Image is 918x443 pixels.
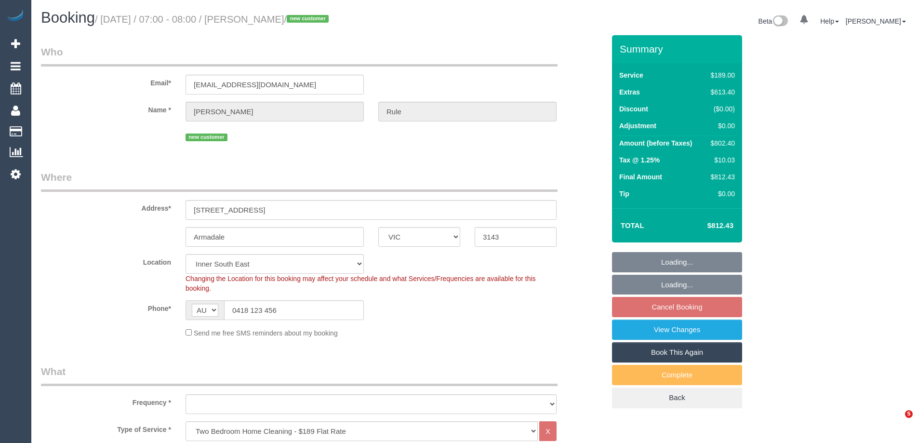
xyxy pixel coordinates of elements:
[619,87,640,97] label: Extras
[34,102,178,115] label: Name *
[224,300,364,320] input: Phone*
[194,329,338,337] span: Send me free SMS reminders about my booking
[707,155,735,165] div: $10.03
[905,410,913,418] span: 5
[284,14,332,25] span: /
[619,189,629,199] label: Tip
[619,121,656,131] label: Adjustment
[612,388,742,408] a: Back
[679,222,733,230] h4: $812.43
[707,138,735,148] div: $802.40
[41,364,558,386] legend: What
[621,221,644,229] strong: Total
[186,275,536,292] span: Changing the Location for this booking may affect your schedule and what Services/Frequencies are...
[707,189,735,199] div: $0.00
[707,121,735,131] div: $0.00
[619,104,648,114] label: Discount
[378,102,557,121] input: Last Name*
[41,9,95,26] span: Booking
[619,138,692,148] label: Amount (before Taxes)
[619,70,643,80] label: Service
[287,15,329,23] span: new customer
[820,17,839,25] a: Help
[619,172,662,182] label: Final Amount
[707,87,735,97] div: $613.40
[475,227,557,247] input: Post Code*
[620,43,737,54] h3: Summary
[707,70,735,80] div: $189.00
[186,102,364,121] input: First Name*
[612,320,742,340] a: View Changes
[34,200,178,213] label: Address*
[34,254,178,267] label: Location
[846,17,906,25] a: [PERSON_NAME]
[95,14,332,25] small: / [DATE] / 07:00 - 08:00 / [PERSON_NAME]
[772,15,788,28] img: New interface
[758,17,788,25] a: Beta
[612,342,742,362] a: Book This Again
[34,300,178,313] label: Phone*
[34,75,178,88] label: Email*
[619,155,660,165] label: Tax @ 1.25%
[41,170,558,192] legend: Where
[707,104,735,114] div: ($0.00)
[707,172,735,182] div: $812.43
[186,227,364,247] input: Suburb*
[186,134,227,141] span: new customer
[6,10,25,23] img: Automaid Logo
[34,421,178,434] label: Type of Service *
[885,410,908,433] iframe: Intercom live chat
[41,45,558,67] legend: Who
[186,75,364,94] input: Email*
[34,394,178,407] label: Frequency *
